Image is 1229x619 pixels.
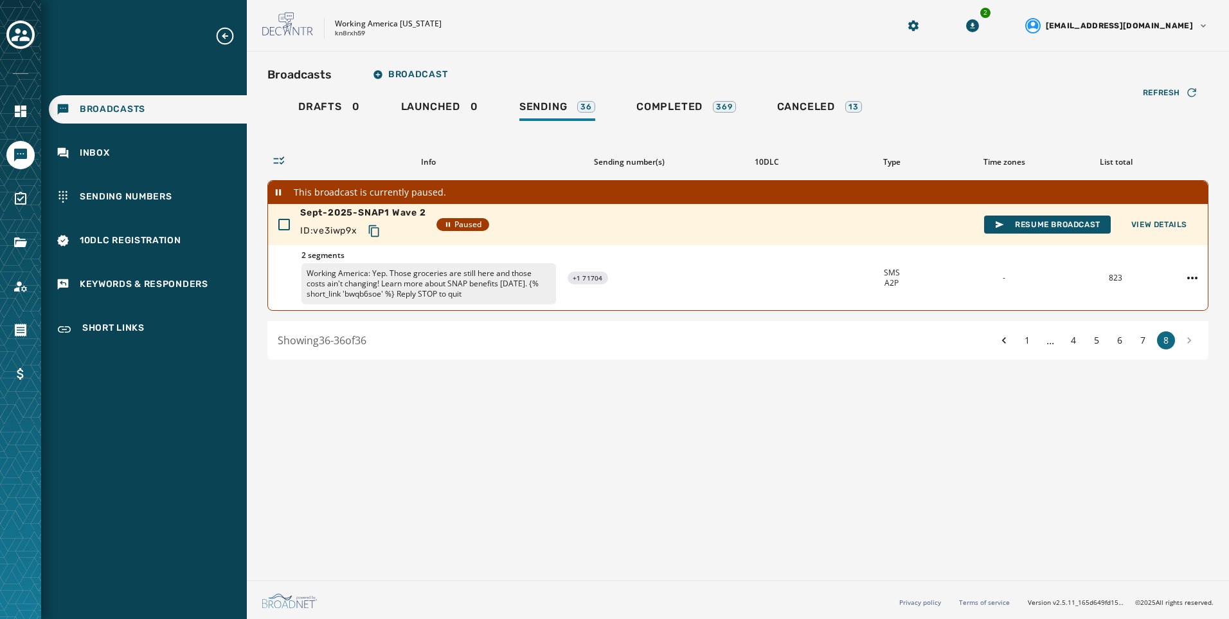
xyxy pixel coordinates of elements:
[373,69,447,80] span: Broadcast
[267,66,332,84] h2: Broadcasts
[1065,273,1167,283] div: 823
[1133,82,1208,103] button: Refresh
[1135,598,1214,607] span: © 2025 All rights reserved.
[777,100,835,113] span: Canceled
[298,100,342,113] span: Drafts
[49,270,247,299] a: Navigate to Keywords & Responders
[335,29,365,39] p: kn8rxh59
[884,268,900,278] span: SMS
[577,101,595,113] div: 36
[6,360,35,388] a: Navigate to Billing
[959,598,1010,607] a: Terms of service
[1018,331,1036,349] button: 1
[1134,331,1152,349] button: 7
[49,226,247,255] a: Navigate to 10DLC Registration
[979,6,992,19] div: 2
[391,94,489,124] a: Launched0
[278,333,366,347] span: Showing 36 - 36 of 36
[884,278,899,288] span: A2P
[626,94,746,124] a: Completed369
[953,157,1055,167] div: Time zones
[1111,331,1129,349] button: 6
[566,157,693,167] div: Sending number(s)
[509,94,606,124] a: Sending36
[1131,219,1187,230] span: View Details
[703,157,830,167] div: 10DLC
[1020,13,1214,39] button: User settings
[363,62,458,88] button: Broadcast
[1143,88,1180,98] span: Refresh
[80,147,110,160] span: Inbox
[6,228,35,257] a: Navigate to Files
[1088,331,1106,349] button: 5
[401,100,478,121] div: 0
[1046,21,1193,31] span: [EMAIL_ADDRESS][DOMAIN_NAME]
[6,21,35,49] button: Toggle account select drawer
[300,225,357,237] span: ID: ve3iwp9x
[49,314,247,345] a: Navigate to Short Links
[902,14,925,37] button: Manage global settings
[899,598,941,607] a: Privacy policy
[49,95,247,124] a: Navigate to Broadcasts
[1064,331,1082,349] button: 4
[301,157,555,167] div: Info
[300,207,426,219] span: Sept-2025-SNAP1 Wave 2
[82,322,145,337] span: Short Links
[6,272,35,300] a: Navigate to Account
[6,97,35,125] a: Navigate to Home
[845,101,862,113] div: 13
[301,263,556,304] p: Working America: Yep. Those groceries are still here and those costs ain't changing! Learn more a...
[1065,157,1167,167] div: List total
[767,94,872,124] a: Canceled13
[215,26,246,46] button: Expand sub nav menu
[363,219,386,243] button: Copy text to clipboard
[335,19,442,29] p: Working America [US_STATE]
[984,216,1111,234] button: Resume Broadcast
[80,103,145,116] span: Broadcasts
[636,100,703,113] span: Completed
[953,273,1054,283] div: -
[288,94,370,124] a: Drafts0
[1121,216,1198,234] button: View Details
[519,100,568,113] span: Sending
[444,219,481,230] span: Paused
[80,278,208,291] span: Keywords & Responders
[301,250,556,261] span: 2 segments
[961,14,984,37] button: Download Menu
[1041,333,1059,348] span: ...
[994,219,1100,230] span: Resume Broadcast
[1053,598,1125,607] span: v2.5.11_165d649fd1592c218755210ebffa1e5a55c3084e
[1182,268,1203,288] button: Sept-2025-SNAP1 Wave 2 action menu
[49,139,247,167] a: Navigate to Inbox
[841,157,943,167] div: Type
[713,101,735,113] div: 369
[268,181,1208,204] div: This broadcast is currently paused.
[1157,331,1175,349] button: 8
[401,100,460,113] span: Launched
[49,183,247,211] a: Navigate to Sending Numbers
[80,190,172,203] span: Sending Numbers
[80,234,181,247] span: 10DLC Registration
[568,272,608,284] div: +1 71704
[1028,598,1125,607] span: Version
[6,141,35,169] a: Navigate to Messaging
[6,185,35,213] a: Navigate to Surveys
[298,100,360,121] div: 0
[6,316,35,344] a: Navigate to Orders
